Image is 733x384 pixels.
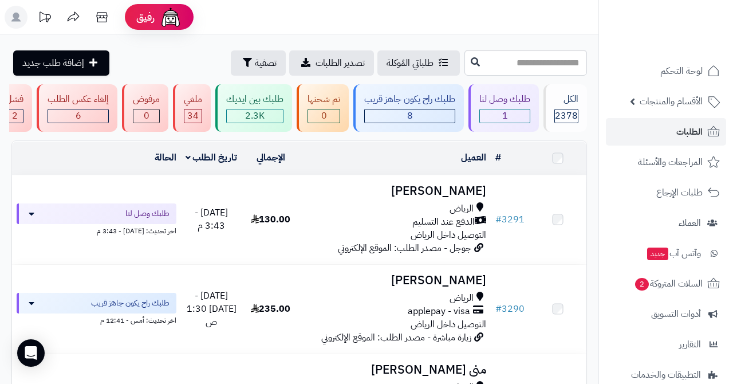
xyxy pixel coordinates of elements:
h3: [PERSON_NAME] [304,274,486,287]
span: الأقسام والمنتجات [640,93,703,109]
span: # [495,302,502,316]
span: التوصيل داخل الرياض [411,228,486,242]
span: الدفع عند التسليم [412,215,475,229]
a: طلبك راح يكون جاهز قريب 8 [351,84,466,132]
a: تم شحنها 0 [294,84,351,132]
span: زيارة مباشرة - مصدر الطلب: الموقع الإلكتروني [321,331,471,344]
span: طلبك وصل لنا [125,208,170,220]
span: 2.3K [245,109,265,123]
div: 0 [133,109,159,123]
a: الإجمالي [257,151,285,164]
div: إلغاء عكس الطلب [48,93,109,106]
span: إضافة طلب جديد [22,56,84,70]
a: السلات المتروكة2 [606,270,726,297]
div: 2 [6,109,23,123]
span: السلات المتروكة [634,276,703,292]
span: التقارير [679,336,701,352]
div: طلبك بين ايديك [226,93,283,106]
div: طلبك راح يكون جاهز قريب [364,93,455,106]
span: 1 [502,109,508,123]
a: وآتس آبجديد [606,240,726,267]
span: رفيق [136,10,155,24]
span: العملاء [679,215,701,231]
span: تصدير الطلبات [316,56,365,70]
span: التوصيل داخل الرياض [411,318,486,331]
h3: منى [PERSON_NAME] [304,363,486,377]
div: 34 [184,109,202,123]
span: جوجل - مصدر الطلب: الموقع الإلكتروني [338,241,471,255]
span: 130.00 [251,213,290,226]
span: الرياض [450,202,474,215]
a: تصدير الطلبات [289,50,374,76]
div: Open Intercom Messenger [17,339,45,367]
span: تصفية [255,56,277,70]
span: # [495,213,502,226]
div: ملغي [184,93,202,106]
a: طلبات الإرجاع [606,179,726,206]
a: طلبك بين ايديك 2.3K [213,84,294,132]
a: الكل2378 [541,84,589,132]
span: [DATE] - [DATE] 1:30 ص [187,289,237,329]
button: تصفية [231,50,286,76]
span: [DATE] - 3:43 م [195,206,228,233]
div: مرفوض [133,93,160,106]
img: ai-face.png [159,6,182,29]
div: 6 [48,109,108,123]
span: جديد [647,248,668,260]
a: العملاء [606,209,726,237]
span: وآتس آب [646,245,701,261]
span: لوحة التحكم [660,63,703,79]
div: اخر تحديث: أمس - 12:41 م [17,314,176,326]
a: #3291 [495,213,525,226]
span: الرياض [450,292,474,305]
h3: [PERSON_NAME] [304,185,486,198]
span: طلبك راح يكون جاهز قريب [91,297,170,309]
a: ملغي 34 [171,84,213,132]
span: 235.00 [251,302,290,316]
span: طلبات الإرجاع [656,185,703,201]
a: # [495,151,501,164]
div: طلبك وصل لنا [479,93,530,106]
span: applepay - visa [408,305,470,318]
a: تاريخ الطلب [186,151,238,164]
span: 2378 [555,109,578,123]
a: الحالة [155,151,176,164]
a: العميل [461,151,486,164]
span: أدوات التسويق [651,306,701,322]
span: 2 [635,278,649,291]
img: logo-2.png [655,31,722,55]
a: مرفوض 0 [120,84,171,132]
a: أدوات التسويق [606,300,726,328]
div: 0 [308,109,340,123]
span: 0 [144,109,149,123]
a: التقارير [606,331,726,358]
span: 2 [12,109,18,123]
a: #3290 [495,302,525,316]
div: فشل [6,93,23,106]
a: إلغاء عكس الطلب 6 [34,84,120,132]
span: المراجعات والأسئلة [638,154,703,170]
div: تم شحنها [308,93,340,106]
div: 1 [480,109,530,123]
span: 6 [76,109,81,123]
span: 34 [187,109,199,123]
span: 8 [407,109,413,123]
a: الطلبات [606,118,726,146]
div: اخر تحديث: [DATE] - 3:43 م [17,224,176,236]
a: المراجعات والأسئلة [606,148,726,176]
span: التطبيقات والخدمات [631,367,701,383]
a: تحديثات المنصة [30,6,59,32]
span: طلباتي المُوكلة [387,56,434,70]
div: 2313 [227,109,283,123]
div: 8 [365,109,455,123]
span: الطلبات [676,124,703,140]
a: إضافة طلب جديد [13,50,109,76]
div: الكل [554,93,578,106]
a: طلبك وصل لنا 1 [466,84,541,132]
span: 0 [321,109,327,123]
a: لوحة التحكم [606,57,726,85]
a: طلباتي المُوكلة [377,50,460,76]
